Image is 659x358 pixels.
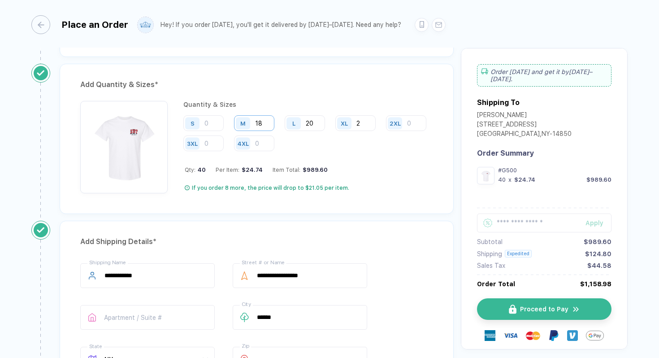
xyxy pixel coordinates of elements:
[61,19,128,30] div: Place an Order
[586,176,611,183] div: $989.60
[80,235,433,249] div: Add Shipping Details
[216,166,263,173] div: Per Item:
[520,306,568,313] span: Proceed to Pay
[185,166,206,173] div: Qty:
[273,166,328,173] div: Item Total:
[341,120,348,127] div: XL
[192,184,349,192] div: If you order 8 more, the price will drop to $21.05 per item.
[580,280,611,288] div: $1,158.98
[477,298,611,320] button: iconProceed to Payicon
[548,330,559,341] img: Paypal
[239,166,263,173] div: $24.74
[477,280,515,288] div: Order Total
[477,262,505,269] div: Sales Tax
[160,21,401,29] div: Hey! If you order [DATE], you'll get it delivered by [DATE]–[DATE]. Need any help?
[507,176,512,183] div: x
[479,169,492,182] img: cf43639e-7a5e-4d23-8cdd-b18c7f1321d1_nt_front_1757347004195.jpg
[477,64,611,87] div: Order [DATE] and get it by [DATE]–[DATE] .
[477,130,572,140] div: [GEOGRAPHIC_DATA] , NY - 14850
[477,111,572,121] div: [PERSON_NAME]
[238,140,249,147] div: 4XL
[191,120,195,127] div: S
[300,166,328,173] div: $989.60
[477,238,503,245] div: Subtotal
[584,238,611,245] div: $989.60
[80,78,433,92] div: Add Quantity & Sizes
[498,167,611,174] div: #G500
[477,98,520,107] div: Shipping To
[574,214,611,232] button: Apply
[477,149,611,157] div: Order Summary
[477,250,502,258] div: Shipping
[477,121,572,130] div: [STREET_ADDRESS]
[292,120,295,127] div: L
[585,250,611,258] div: $124.80
[587,262,611,269] div: $44.58
[572,305,580,314] img: icon
[183,101,433,108] div: Quantity & Sizes
[505,250,532,258] div: Expedited
[498,176,506,183] div: 40
[567,330,578,341] img: Venmo
[514,176,535,183] div: $24.74
[390,120,401,127] div: 2XL
[509,305,516,314] img: icon
[585,219,611,227] div: Apply
[503,328,518,343] img: visa
[485,330,495,341] img: express
[240,120,246,127] div: M
[85,105,163,184] img: cf43639e-7a5e-4d23-8cdd-b18c7f1321d1_nt_front_1757347004195.jpg
[586,327,604,345] img: GPay
[526,328,540,343] img: master-card
[138,17,153,33] img: user profile
[187,140,198,147] div: 3XL
[195,166,206,173] span: 40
